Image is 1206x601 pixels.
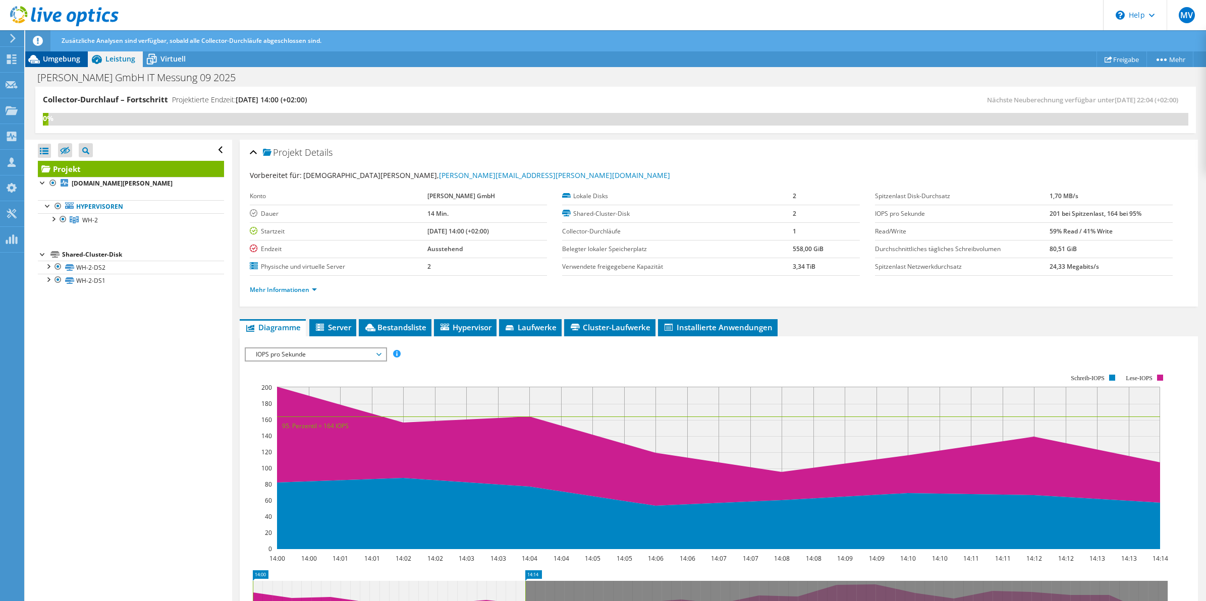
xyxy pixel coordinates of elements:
label: Spitzenlast Netzwerkdurchsatz [875,262,1050,272]
div: 0% [43,113,48,124]
a: Hypervisoren [38,200,224,213]
label: Spitzenlast Disk-Durchsatz [875,191,1050,201]
span: [DATE] 22:04 (+02:00) [1115,95,1178,104]
label: Shared-Cluster-Disk [562,209,793,219]
text: 14:07 [742,554,758,563]
text: 14:08 [774,554,789,563]
text: 14:13 [1121,554,1136,563]
text: 14:03 [490,554,506,563]
span: Laufwerke [504,322,557,332]
b: 2 [793,192,796,200]
span: Umgebung [43,54,80,64]
b: 59% Read / 41% Write [1050,227,1113,235]
text: 14:02 [427,554,443,563]
span: Server [314,322,351,332]
text: 14:07 [710,554,726,563]
label: Belegter lokaler Speicherplatz [562,244,793,254]
text: 14:05 [616,554,632,563]
span: IOPS pro Sekunde [251,348,380,360]
label: Startzeit [250,226,427,236]
label: Lokale Disks [562,191,793,201]
span: [DEMOGRAPHIC_DATA][PERSON_NAME], [303,170,670,180]
text: 14:12 [1058,554,1073,563]
text: 14:00 [301,554,316,563]
span: [DATE] 14:00 (+02:00) [236,95,307,104]
span: Installierte Anwendungen [663,322,773,332]
b: [DOMAIN_NAME][PERSON_NAME] [72,179,173,188]
h1: [PERSON_NAME] GmbH IT Messung 09 2025 [33,72,251,83]
text: 95. Perzentil = 164 IOPS [282,422,349,430]
text: 20 [265,528,272,537]
text: 14:01 [332,554,348,563]
text: 14:11 [963,554,978,563]
a: Mehr [1146,51,1193,67]
label: Endzeit [250,244,427,254]
text: 14:06 [679,554,695,563]
text: 14:11 [995,554,1010,563]
text: 14:09 [868,554,884,563]
text: 14:04 [521,554,537,563]
a: [DOMAIN_NAME][PERSON_NAME] [38,177,224,190]
b: 24,33 Megabits/s [1050,262,1099,271]
text: 14:10 [900,554,915,563]
text: 14:04 [553,554,569,563]
text: 14:09 [837,554,852,563]
span: Diagramme [245,322,301,332]
span: Cluster-Laufwerke [569,322,650,332]
a: WH-2 [38,213,224,226]
a: [PERSON_NAME][EMAIL_ADDRESS][PERSON_NAME][DOMAIN_NAME] [439,170,670,180]
b: 1 [793,227,796,235]
span: MV [1179,7,1195,23]
text: 14:02 [395,554,411,563]
a: Mehr Informationen [250,285,317,294]
label: Physische und virtuelle Server [250,262,427,272]
text: 14:03 [458,554,474,563]
div: Shared-Cluster-Disk [62,249,224,261]
label: IOPS pro Sekunde [875,209,1050,219]
text: 140 [261,432,272,440]
text: 14:06 [647,554,663,563]
a: Projekt [38,161,224,177]
text: 200 [261,383,272,392]
label: Vorbereitet für: [250,170,302,180]
label: Dauer [250,209,427,219]
span: Bestandsliste [364,322,426,332]
text: 60 [265,496,272,505]
text: 0 [268,545,272,553]
h4: Projektierte Endzeit: [172,94,307,105]
text: 14:00 [269,554,285,563]
b: 14 Min. [427,209,449,218]
b: [DATE] 14:00 (+02:00) [427,227,489,235]
text: 14:08 [805,554,821,563]
span: WH-2 [82,216,98,224]
label: Durchschnittliches tägliches Schreibvolumen [875,244,1050,254]
span: Virtuell [160,54,186,64]
text: Schreib-IOPS [1071,375,1105,382]
text: 14:13 [1089,554,1105,563]
b: 2 [427,262,431,271]
text: 14:12 [1026,554,1041,563]
b: 2 [793,209,796,218]
svg: \n [1116,11,1125,20]
text: 14:14 [1152,554,1168,563]
text: 14:10 [931,554,947,563]
label: Read/Write [875,226,1050,236]
a: WH-2-DS2 [38,261,224,274]
span: Zusätzliche Analysen sind verfügbar, sobald alle Collector-Durchläufe abgeschlossen sind. [62,36,321,45]
b: 3,34 TiB [793,262,815,271]
text: Lese-IOPS [1126,375,1153,382]
label: Verwendete freigegebene Kapazität [562,262,793,272]
a: WH-2-DS1 [38,274,224,287]
span: Projekt [263,148,302,158]
a: Freigabe [1097,51,1147,67]
text: 14:01 [364,554,379,563]
b: 201 bei Spitzenlast, 164 bei 95% [1050,209,1141,218]
span: Leistung [105,54,135,64]
span: Hypervisor [439,322,491,332]
b: 80,51 GiB [1050,245,1077,253]
b: [PERSON_NAME] GmbH [427,192,495,200]
text: 180 [261,399,272,408]
span: Nächste Neuberechnung verfügbar unter [987,95,1183,104]
text: 80 [265,480,272,489]
label: Konto [250,191,427,201]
